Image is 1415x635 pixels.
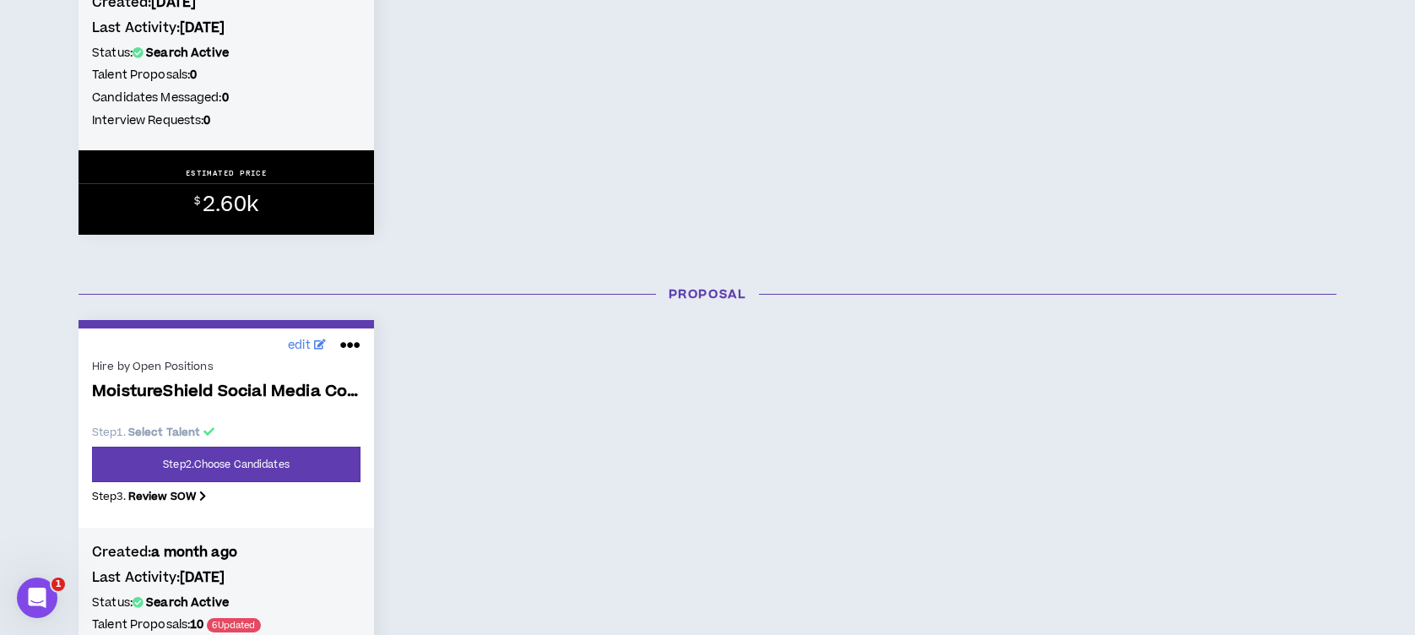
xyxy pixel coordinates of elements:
[203,112,210,129] b: 0
[92,425,361,440] p: Step 1 .
[92,89,361,107] h5: Candidates Messaged:
[190,616,203,633] b: 10
[92,383,361,402] span: MoistureShield Social Media Content Creation
[92,19,361,37] h4: Last Activity:
[52,578,65,591] span: 1
[17,578,57,618] iframe: Intercom live chat
[66,285,1349,303] h3: Proposal
[194,194,200,209] sup: $
[203,190,258,220] span: 2.60k
[92,66,361,84] h5: Talent Proposals:
[186,168,268,178] p: ESTIMATED PRICE
[92,594,361,612] h5: Status:
[92,447,361,482] a: Step2.Choose Candidates
[288,337,311,355] span: edit
[151,543,237,562] b: a month ago
[128,489,196,504] b: Review SOW
[92,489,361,504] p: Step 3 .
[92,111,361,130] h5: Interview Requests:
[284,333,330,359] a: edit
[92,359,361,374] div: Hire by Open Positions
[180,19,225,37] b: [DATE]
[146,45,229,62] b: Search Active
[92,543,361,562] h4: Created:
[146,594,229,611] b: Search Active
[128,425,201,440] b: Select Talent
[180,568,225,587] b: [DATE]
[222,90,229,106] b: 0
[207,618,260,632] span: 6 Updated
[92,44,361,62] h5: Status:
[92,568,361,587] h4: Last Activity:
[92,616,361,635] h5: Talent Proposals:
[190,67,197,84] b: 0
